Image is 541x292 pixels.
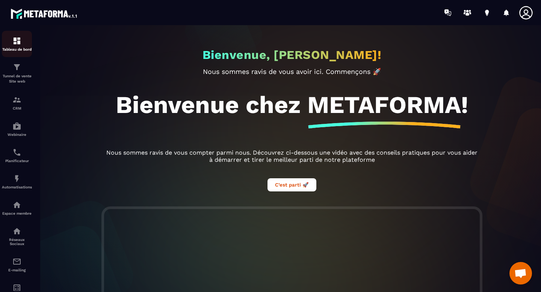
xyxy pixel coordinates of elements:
a: automationsautomationsEspace membre [2,195,32,221]
img: social-network [12,227,21,236]
img: automations [12,200,21,209]
img: formation [12,36,21,45]
a: formationformationTableau de bord [2,31,32,57]
a: automationsautomationsWebinaire [2,116,32,142]
a: social-networksocial-networkRéseaux Sociaux [2,221,32,251]
p: Réseaux Sociaux [2,238,32,246]
img: formation [12,63,21,72]
p: Tunnel de vente Site web [2,74,32,84]
img: logo [11,7,78,20]
a: formationformationTunnel de vente Site web [2,57,32,90]
p: Planificateur [2,159,32,163]
img: automations [12,174,21,183]
img: email [12,257,21,266]
p: E-mailing [2,268,32,272]
img: formation [12,95,21,104]
img: automations [12,122,21,131]
p: Espace membre [2,211,32,215]
p: CRM [2,106,32,110]
a: C’est parti 🚀 [267,181,316,188]
p: Nous sommes ravis de vous compter parmi nous. Découvrez ci-dessous une vidéo avec des conseils pr... [104,149,480,163]
p: Webinaire [2,132,32,137]
a: Ouvrir le chat [509,262,532,284]
h2: Bienvenue, [PERSON_NAME]! [202,48,382,62]
a: emailemailE-mailing [2,251,32,278]
a: schedulerschedulerPlanificateur [2,142,32,169]
h1: Bienvenue chez METAFORMA! [116,90,468,119]
p: Nous sommes ravis de vous avoir ici. Commençons 🚀 [104,68,480,75]
a: formationformationCRM [2,90,32,116]
p: Automatisations [2,185,32,189]
p: Tableau de bord [2,47,32,51]
button: C’est parti 🚀 [267,178,316,191]
a: automationsautomationsAutomatisations [2,169,32,195]
img: scheduler [12,148,21,157]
